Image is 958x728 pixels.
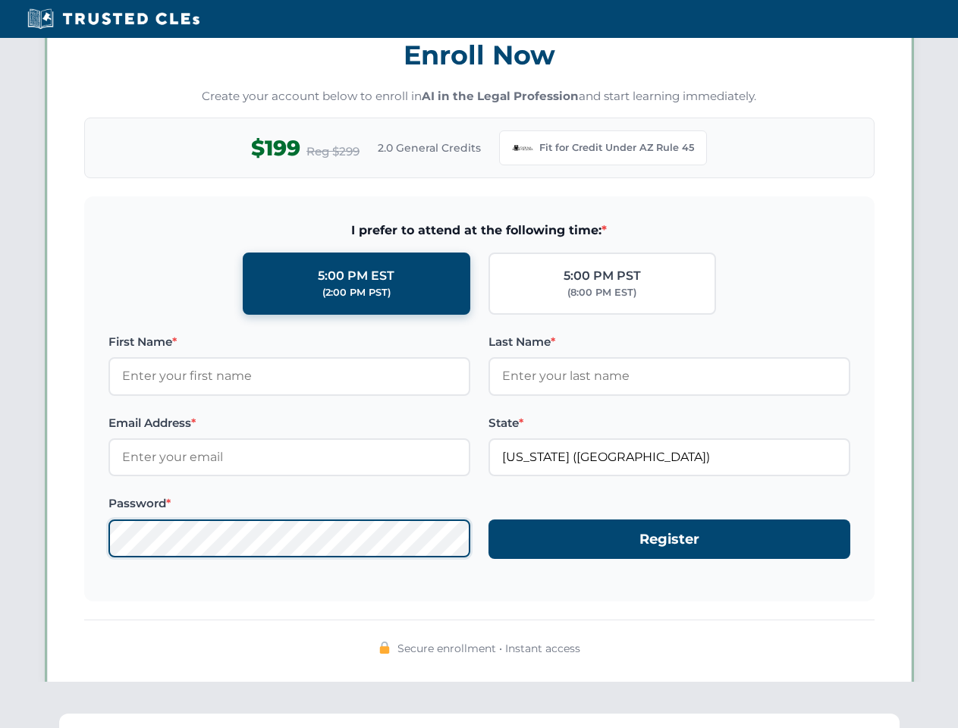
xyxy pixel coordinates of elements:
span: Secure enrollment • Instant access [397,640,580,657]
label: Email Address [108,414,470,432]
input: Enter your last name [488,357,850,395]
img: 🔒 [378,642,391,654]
span: 2.0 General Credits [378,140,481,156]
label: State [488,414,850,432]
img: Arizona Bar [512,137,533,158]
label: First Name [108,333,470,351]
img: Trusted CLEs [23,8,204,30]
span: Reg $299 [306,143,360,161]
span: I prefer to attend at the following time: [108,221,850,240]
div: 5:00 PM EST [318,266,394,286]
div: (2:00 PM PST) [322,285,391,300]
span: Fit for Credit Under AZ Rule 45 [539,140,694,155]
label: Last Name [488,333,850,351]
div: 5:00 PM PST [564,266,641,286]
span: $199 [251,131,300,165]
input: Enter your first name [108,357,470,395]
label: Password [108,494,470,513]
input: Arizona (AZ) [488,438,850,476]
h3: Enroll Now [84,31,875,79]
input: Enter your email [108,438,470,476]
p: Create your account below to enroll in and start learning immediately. [84,88,875,105]
button: Register [488,519,850,560]
strong: AI in the Legal Profession [422,89,579,103]
div: (8:00 PM EST) [567,285,636,300]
